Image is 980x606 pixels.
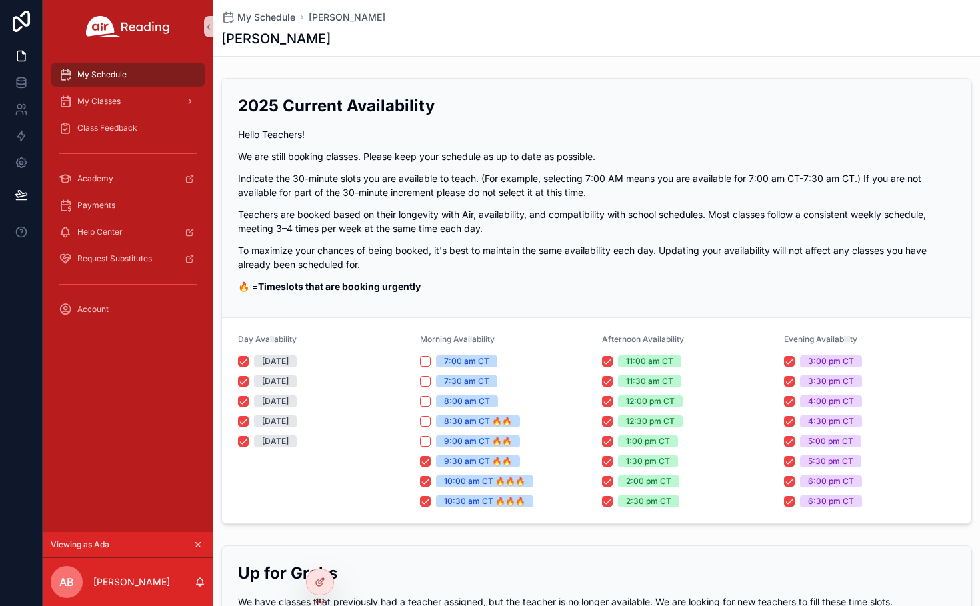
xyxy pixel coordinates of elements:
div: 2:00 pm CT [626,475,671,487]
a: Class Feedback [51,116,205,140]
a: My Schedule [51,63,205,87]
div: 10:30 am CT 🔥🔥🔥 [444,495,525,507]
p: We are still booking classes. Please keep your schedule as up to date as possible. [238,149,955,163]
div: 8:00 am CT [444,395,490,407]
a: Help Center [51,220,205,244]
div: [DATE] [262,355,289,367]
a: [PERSON_NAME] [309,11,385,24]
div: 8:30 am CT 🔥🔥 [444,415,512,427]
span: My Classes [77,96,121,107]
div: 12:30 pm CT [626,415,675,427]
h1: [PERSON_NAME] [221,29,331,48]
span: My Schedule [77,69,127,80]
h2: 2025 Current Availability [238,95,955,117]
div: 4:30 pm CT [808,415,854,427]
div: [DATE] [262,435,289,447]
a: My Classes [51,89,205,113]
div: 7:00 am CT [444,355,489,367]
div: 9:30 am CT 🔥🔥 [444,455,512,467]
span: AB [59,574,74,590]
div: 3:30 pm CT [808,375,854,387]
div: 10:00 am CT 🔥🔥🔥 [444,475,525,487]
div: 5:00 pm CT [808,435,853,447]
span: Payments [77,200,115,211]
span: Morning Availability [420,334,495,344]
div: 4:00 pm CT [808,395,854,407]
span: Academy [77,173,113,184]
a: Academy [51,167,205,191]
div: scrollable content [43,53,213,339]
div: 1:30 pm CT [626,455,670,467]
span: Class Feedback [77,123,137,133]
span: Evening Availability [784,334,857,344]
a: Account [51,297,205,321]
p: Indicate the 30-minute slots you are available to teach. (For example, selecting 7:00 AM means yo... [238,171,955,199]
div: 2:30 pm CT [626,495,671,507]
div: 12:00 pm CT [626,395,675,407]
div: 7:30 am CT [444,375,489,387]
p: 🔥 = [238,279,955,293]
a: Payments [51,193,205,217]
h2: Up for Grabs [238,562,955,584]
span: Afternoon Availability [602,334,684,344]
div: [DATE] [262,415,289,427]
div: 9:00 am CT 🔥🔥 [444,435,512,447]
span: Request Substitutes [77,253,152,264]
p: To maximize your chances of being booked, it's best to maintain the same availability each day. U... [238,243,955,271]
div: 11:00 am CT [626,355,673,367]
span: My Schedule [237,11,295,24]
span: Day Availability [238,334,297,344]
div: 5:30 pm CT [808,455,853,467]
p: Hello Teachers! [238,127,955,141]
span: Help Center [77,227,123,237]
div: 11:30 am CT [626,375,673,387]
div: [DATE] [262,375,289,387]
img: App logo [86,16,170,37]
div: 1:00 pm CT [626,435,670,447]
p: [PERSON_NAME] [93,575,170,589]
a: My Schedule [221,11,295,24]
div: 6:00 pm CT [808,475,854,487]
a: Request Substitutes [51,247,205,271]
span: Account [77,304,109,315]
div: 3:00 pm CT [808,355,854,367]
div: 6:30 pm CT [808,495,854,507]
div: [DATE] [262,395,289,407]
p: Teachers are booked based on their longevity with Air, availability, and compatibility with schoo... [238,207,955,235]
strong: Timeslots that are booking urgently [258,281,421,292]
span: Viewing as Ada [51,539,109,550]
